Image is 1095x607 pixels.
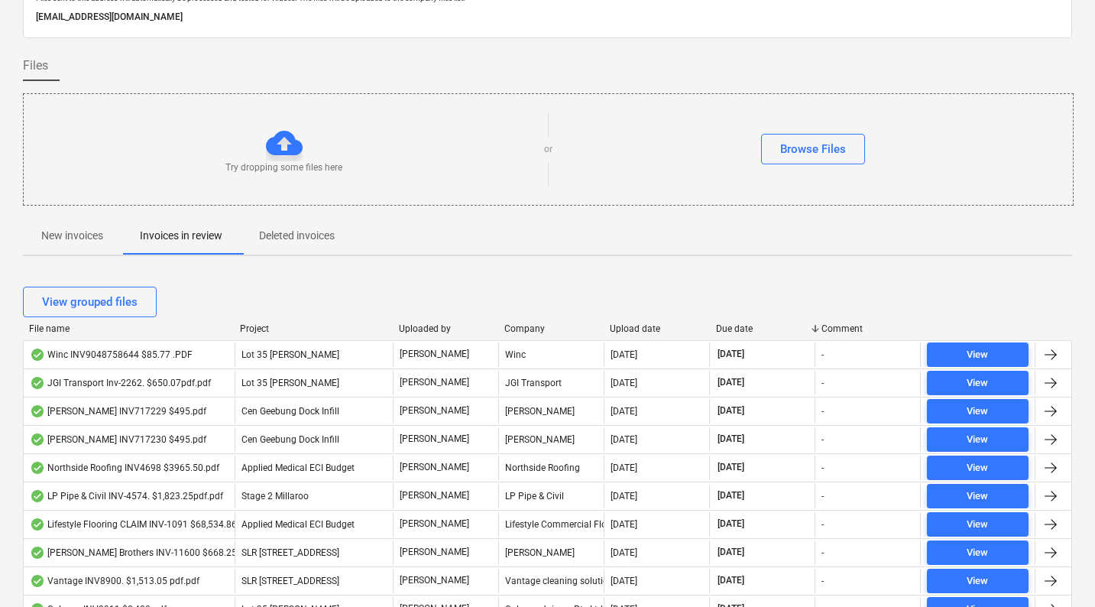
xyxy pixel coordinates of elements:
div: JGI Transport Inv-2262. $650.07pdf.pdf [30,377,211,389]
div: LP Pipe & Civil INV-4574. $1,823.25pdf.pdf [30,490,223,502]
div: View [967,573,988,590]
div: - [821,463,824,473]
p: [PERSON_NAME] [400,461,469,474]
div: File name [29,323,228,334]
div: OCR finished [30,405,45,417]
div: - [821,378,824,388]
iframe: Chat Widget [1019,534,1095,607]
div: [DATE] [611,463,637,473]
p: [PERSON_NAME] [400,574,469,587]
p: Invoices in review [140,228,222,244]
div: [PERSON_NAME] [498,399,604,424]
div: [DATE] [611,547,637,558]
div: - [821,576,824,586]
span: [DATE] [716,348,746,361]
button: View [927,569,1029,593]
div: [PERSON_NAME] [498,540,604,565]
div: - [821,349,824,360]
span: Files [23,57,48,75]
span: Lot 35 Griffin, Brendale [241,378,339,388]
div: Upload date [610,323,703,334]
div: View [967,488,988,505]
div: Northside Roofing INV4698 $3965.50.pdf [30,462,219,474]
div: - [821,491,824,502]
div: - [821,434,824,445]
span: [DATE] [716,433,746,446]
div: [DATE] [611,406,637,417]
div: OCR finished [30,377,45,389]
div: Project [240,323,386,334]
span: Lot 35 Griffin, Brendale [241,349,339,360]
p: or [544,143,552,156]
p: New invoices [41,228,103,244]
button: View [927,342,1029,367]
div: - [821,519,824,530]
div: [DATE] [611,349,637,360]
div: Winc INV9048758644 $85.77 .PDF [30,349,193,361]
div: Winc [498,342,604,367]
div: OCR finished [30,547,45,559]
span: Stage 2 Millaroo [241,491,309,502]
p: [PERSON_NAME] [400,404,469,417]
div: JGI Transport [498,371,604,395]
div: Try dropping some files hereorBrowse Files [23,93,1074,206]
div: Vantage INV8900. $1,513.05 pdf.pdf [30,575,199,587]
div: OCR finished [30,518,45,531]
p: [PERSON_NAME] [400,518,469,531]
div: [PERSON_NAME] INV717230 $495.pdf [30,433,206,446]
div: Lifestyle Commercial Floorcoverings Pty Ltd [498,512,604,537]
div: Browse Files [780,139,846,159]
span: [DATE] [716,489,746,502]
p: Deleted invoices [259,228,335,244]
div: OCR finished [30,349,45,361]
span: [DATE] [716,574,746,587]
button: Browse Files [761,134,865,164]
div: View [967,375,988,392]
div: [DATE] [611,519,637,530]
div: [PERSON_NAME] INV717229 $495.pdf [30,405,206,417]
div: Company [504,323,598,334]
button: View [927,540,1029,565]
span: Applied Medical ECI Budget [241,463,355,473]
p: Try dropping some files here [225,161,342,174]
p: [PERSON_NAME] [400,546,469,559]
span: Applied Medical ECI Budget [241,519,355,530]
div: View [967,346,988,364]
div: View [967,459,988,477]
button: View [927,371,1029,395]
div: [DATE] [611,576,637,586]
div: Vantage cleaning solutions [498,569,604,593]
button: View [927,456,1029,480]
span: [DATE] [716,518,746,531]
button: View [927,427,1029,452]
span: Cen Geebung Dock Infill [241,434,339,445]
button: View [927,512,1029,537]
span: SLR 2 Millaroo Drive [241,547,339,558]
div: View [967,431,988,449]
button: View [927,399,1029,424]
span: SLR 2 Millaroo Drive [241,576,339,586]
div: View [967,544,988,562]
span: [DATE] [716,404,746,417]
div: - [821,547,824,558]
div: OCR finished [30,462,45,474]
div: Comment [821,323,915,334]
span: [DATE] [716,546,746,559]
p: [EMAIL_ADDRESS][DOMAIN_NAME] [36,9,1059,25]
div: [DATE] [611,491,637,502]
div: View [967,403,988,420]
div: [PERSON_NAME] Brothers INV-11600 $668.25.pdf [30,547,253,559]
button: View grouped files [23,287,157,317]
button: View [927,484,1029,508]
div: [DATE] [611,434,637,445]
p: [PERSON_NAME] [400,376,469,389]
div: OCR finished [30,433,45,446]
p: [PERSON_NAME] [400,433,469,446]
div: View [967,516,988,534]
p: [PERSON_NAME] [400,489,469,502]
p: [PERSON_NAME] [400,348,469,361]
div: [DATE] [611,378,637,388]
div: Uploaded by [399,323,492,334]
div: Due date [716,323,809,334]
